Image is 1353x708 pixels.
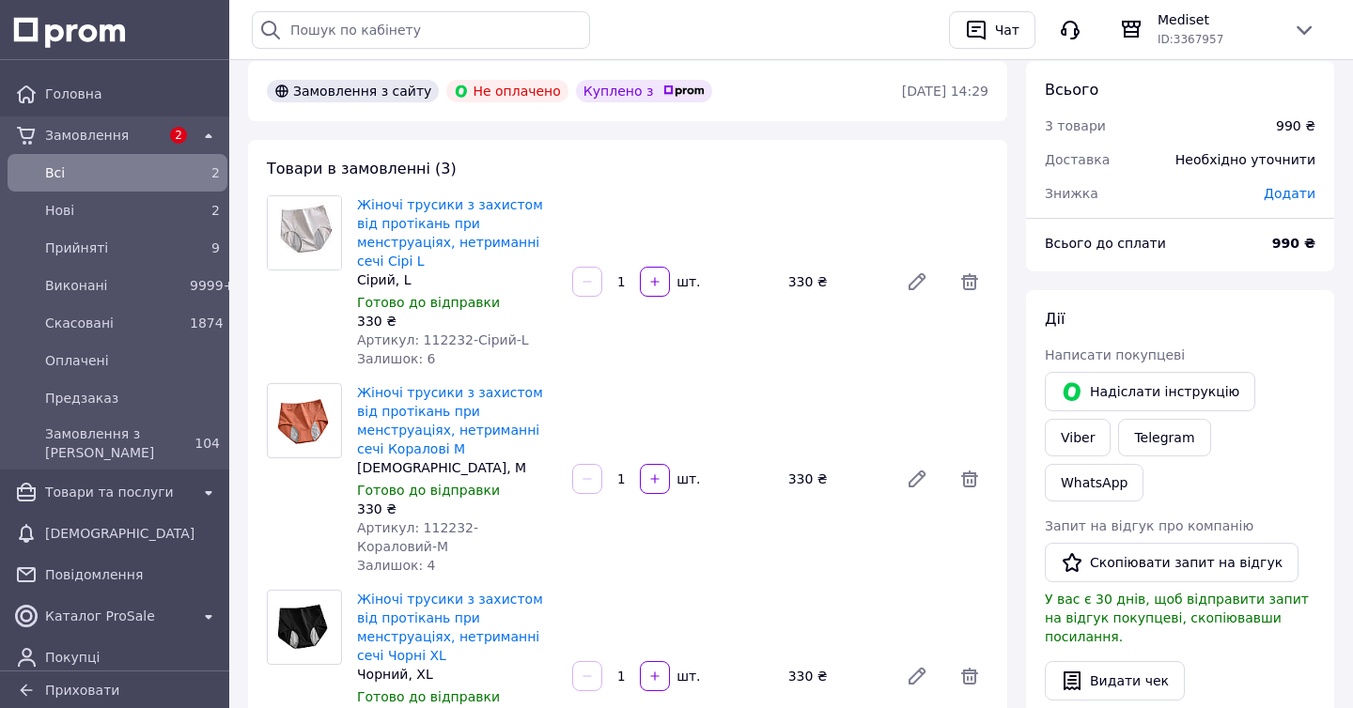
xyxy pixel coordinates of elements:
span: 2 [170,127,187,144]
div: Чат [991,16,1023,44]
a: WhatsApp [1045,464,1143,501]
a: Viber [1045,419,1111,456]
div: 330 ₴ [357,500,557,518]
div: шт. [672,667,702,685]
span: Доставка [1045,152,1110,167]
span: Покупці [45,648,220,667]
div: шт. [672,272,702,291]
span: 104 [194,436,220,451]
span: Прийняті [45,239,182,257]
div: Замовлення з сайту [267,80,439,102]
span: 9999+ [190,278,234,293]
span: Mediset [1158,10,1278,29]
span: Дії [1045,310,1065,328]
span: Товари в замовленні (3) [267,160,457,177]
div: Необхідно уточнити [1164,139,1327,180]
a: Редагувати [898,460,936,498]
span: [DEMOGRAPHIC_DATA] [45,524,220,543]
span: Видалити [951,460,988,498]
a: Жіночі трусики з захистом від протікань при менструаціях, нетриманні сечі Чорні XL [357,592,543,663]
span: Залишок: 4 [357,558,436,573]
a: Telegram [1118,419,1210,456]
span: Товари та послуги [45,483,190,501]
span: Видалити [951,657,988,695]
span: Повідомлення [45,565,220,584]
div: 330 ₴ [781,466,891,492]
b: 990 ₴ [1272,236,1315,251]
span: ID: 3367957 [1158,33,1223,46]
a: Редагувати [898,263,936,300]
div: 330 ₴ [357,312,557,331]
span: Готово до відправки [357,689,500,704]
span: Приховати [45,683,119,698]
a: Редагувати [898,657,936,695]
span: Знижка [1045,186,1098,201]
span: Написати покупцеві [1045,347,1185,362]
div: Чорний, XL [357,665,557,684]
img: Жіночі трусики з захистом від протікань при менструаціях, нетриманні сечі Коралові M [268,395,341,446]
button: Чат [949,11,1035,49]
div: [DEMOGRAPHIC_DATA], M [357,458,557,477]
div: 990 ₴ [1276,116,1315,135]
div: шт. [672,469,702,488]
span: Видалити [951,263,988,300]
span: Скасовані [45,314,182,332]
span: Запит на відгук про компанію [1045,518,1253,533]
div: 330 ₴ [781,663,891,689]
a: Жіночі трусики з захистом від протікань при менструаціях, нетриманні сечі Коралові M [357,385,543,456]
span: 2 [211,203,220,218]
span: Головна [45,85,220,103]
span: Нові [45,201,182,220]
span: 2 [211,165,220,180]
span: Додати [1264,186,1315,201]
span: Залишок: 6 [357,351,436,366]
div: 330 ₴ [781,269,891,295]
span: Всього до сплати [1045,236,1166,251]
span: У вас є 30 днів, щоб відправити запит на відгук покупцеві, скопіювавши посилання. [1045,592,1309,644]
img: Жіночі трусики з захистом від протікань при менструаціях, нетриманні сечі Сірі L [268,196,341,269]
span: 3 товари [1045,118,1106,133]
a: Жіночі трусики з захистом від протікань при менструаціях, нетриманні сечі Сірі L [357,197,543,269]
span: Готово до відправки [357,483,500,498]
span: Артикул: 112232-Кораловий-M [357,520,478,554]
span: Предзаказ [45,389,220,408]
div: Куплено з [576,80,713,102]
span: Замовлення [45,126,160,145]
span: Каталог ProSale [45,607,190,625]
span: 1874 [190,316,224,331]
button: Надіслати інструкцію [1045,372,1255,411]
span: Артикул: 112232-Сірий-L [357,332,529,347]
img: Жіночі трусики з захистом від протікань при менструаціях, нетриманні сечі Чорні XL [268,600,341,654]
time: [DATE] 14:29 [902,84,988,99]
input: Пошук по кабінету [252,11,590,49]
span: Замовлення з [PERSON_NAME] [45,424,182,462]
button: Видати чек [1045,661,1185,700]
span: Готово до відправки [357,295,500,310]
div: Сірий, L [357,270,557,289]
span: Виконані [45,276,182,295]
span: Оплачені [45,351,220,370]
img: prom [663,85,705,97]
button: Скопіювати запит на відгук [1045,543,1299,582]
span: Всi [45,163,182,182]
div: Не оплачено [446,80,568,102]
span: Всього [1045,81,1098,99]
span: 9 [211,240,220,255]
